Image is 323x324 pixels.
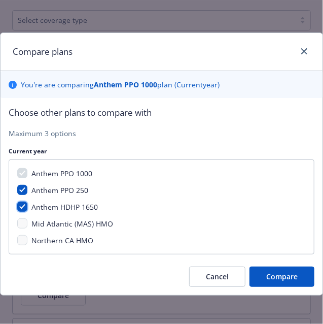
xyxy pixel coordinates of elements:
[9,147,314,155] p: Current year
[31,219,113,229] span: Mid Atlantic (MAS) HMO
[298,45,310,57] a: close
[266,272,298,281] span: Compare
[21,79,220,90] p: You ' re are comparing plan ( Current year)
[13,45,73,58] h1: Compare plans
[31,202,98,212] span: Anthem HDHP 1650
[31,169,92,178] span: Anthem PPO 1000
[206,272,229,281] span: Cancel
[31,236,93,245] span: Northern CA HMO
[94,80,157,89] b: Anthem PPO 1000
[31,185,88,195] span: Anthem PPO 250
[9,106,314,119] p: Choose other plans to compare with
[249,267,314,287] button: Compare
[9,128,314,139] p: Maximum 3 options
[189,267,245,287] button: Cancel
